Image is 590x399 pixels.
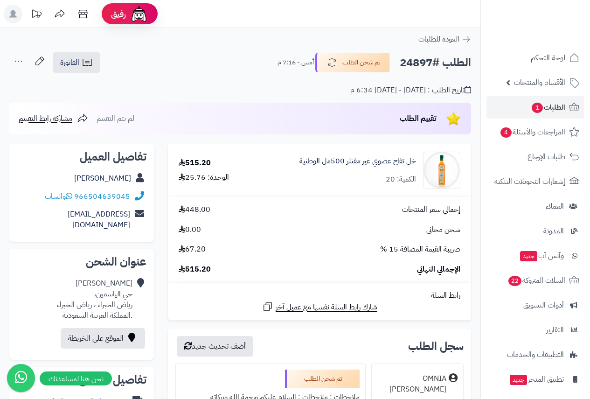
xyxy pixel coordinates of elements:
[17,151,146,162] h2: تفاصيل العميل
[417,264,460,275] span: الإجمالي النهائي
[507,274,565,287] span: السلات المتروكة
[130,5,148,23] img: ai-face.png
[179,224,201,235] span: 0.00
[528,150,565,163] span: طلبات الإرجاع
[179,244,206,255] span: 67.20
[531,101,565,114] span: الطلبات
[546,200,564,213] span: العملاء
[494,175,565,188] span: إشعارات التحويلات البنكية
[486,269,584,292] a: السلات المتروكة22
[25,5,48,26] a: تحديثات المنصة
[543,224,564,238] span: المدونة
[486,220,584,242] a: المدونة
[380,244,460,255] span: ضريبة القيمة المضافة 15 %
[177,336,253,357] button: أضف تحديث جديد
[426,224,460,235] span: شحن مجاني
[486,368,584,391] a: تطبيق المتجرجديد
[19,113,72,124] span: مشاركة رابط التقييم
[179,172,229,183] div: الوحدة: 25.76
[486,343,584,366] a: التطبيقات والخدمات
[486,121,584,143] a: المراجعات والأسئلة4
[19,113,88,124] a: مشاركة رابط التقييم
[486,170,584,193] a: إشعارات التحويلات البنكية
[486,96,584,119] a: الطلبات1
[179,204,210,215] span: 448.00
[500,126,565,139] span: المراجعات والأسئلة
[299,156,416,167] a: خل تفاح عضوي غير مفتلر 500مل الوطنية
[400,53,471,72] h2: الطلب #24897
[57,278,132,321] div: [PERSON_NAME] حي الياسمين، رياض الخبراء ، رياض الخبراء .المملكة العربية السعودية
[486,195,584,217] a: العملاء
[486,146,584,168] a: طلبات الإرجاع
[97,113,134,124] span: لم يتم التقييم
[508,276,521,286] span: 22
[527,26,581,46] img: logo-2.png
[400,113,437,124] span: تقييم الطلب
[510,375,527,385] span: جديد
[350,85,471,96] div: تاريخ الطلب : [DATE] - [DATE] 6:34 م
[53,52,100,73] a: الفاتورة
[507,348,564,361] span: التطبيقات والخدمات
[486,319,584,341] a: التقارير
[408,341,464,352] h3: سجل الطلب
[418,34,459,45] span: العودة للطلبات
[74,191,130,202] a: 966504639045
[377,373,446,395] div: OMNIA [PERSON_NAME]
[278,58,314,67] small: أمس - 7:16 م
[61,328,145,349] a: الموقع على الخريطة
[532,103,543,113] span: 1
[423,152,460,189] img: 1690503082-6281062511671-90x90.jpg
[519,249,564,262] span: وآتس آب
[546,323,564,336] span: التقارير
[68,209,130,231] a: [EMAIL_ADDRESS][DOMAIN_NAME]
[418,34,471,45] a: العودة للطلبات
[315,53,390,72] button: تم شحن الطلب
[74,173,131,184] a: [PERSON_NAME]
[172,290,467,301] div: رابط السلة
[486,294,584,316] a: أدوات التسويق
[486,47,584,69] a: لوحة التحكم
[17,256,146,267] h2: عنوان الشحن
[402,204,460,215] span: إجمالي سعر المنتجات
[262,301,377,313] a: شارك رابط السلة نفسها مع عميل آخر
[520,251,537,261] span: جديد
[111,8,126,20] span: رفيق
[386,174,416,185] div: الكمية: 20
[60,57,79,68] span: الفاتورة
[523,299,564,312] span: أدوات التسويق
[179,264,211,275] span: 515.20
[486,245,584,267] a: وآتس آبجديد
[45,191,72,202] a: واتساب
[509,373,564,386] span: تطبيق المتجر
[285,370,360,388] div: تم شحن الطلب
[531,51,565,64] span: لوحة التحكم
[276,302,377,313] span: شارك رابط السلة نفسها مع عميل آخر
[514,76,565,89] span: الأقسام والمنتجات
[179,158,211,168] div: 515.20
[500,127,512,138] span: 4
